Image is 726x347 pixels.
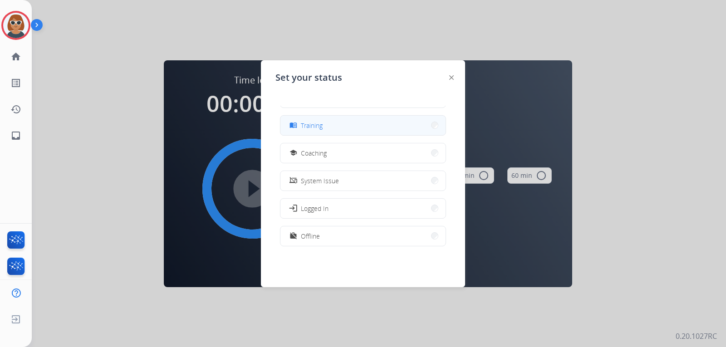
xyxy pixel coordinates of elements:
p: 0.20.1027RC [676,331,717,342]
span: Offline [301,231,320,241]
span: Coaching [301,148,327,158]
mat-icon: menu_book [289,122,297,129]
mat-icon: inbox [10,130,21,141]
span: Logged In [301,204,329,213]
span: System Issue [301,176,339,186]
mat-icon: school [289,149,297,157]
mat-icon: phonelink_off [289,177,297,185]
mat-icon: work_off [289,232,297,240]
button: Training [280,116,446,135]
img: close-button [449,75,454,80]
span: Training [301,121,323,130]
button: Coaching [280,143,446,163]
button: Offline [280,226,446,246]
button: System Issue [280,171,446,191]
mat-icon: login [289,204,298,213]
mat-icon: history [10,104,21,115]
img: avatar [3,13,29,38]
mat-icon: list_alt [10,78,21,88]
mat-icon: home [10,51,21,62]
span: Set your status [275,71,342,84]
button: Logged In [280,199,446,218]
